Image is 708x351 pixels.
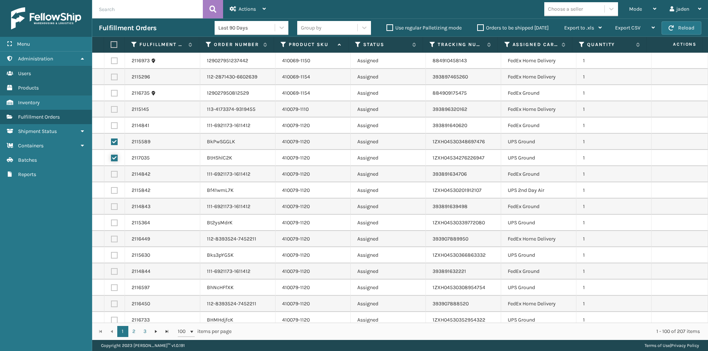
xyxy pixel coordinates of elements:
td: Assigned [351,117,426,134]
div: Group by [301,24,322,32]
td: 112-8393524-7452211 [200,231,275,247]
a: 410079-1120 [282,155,310,161]
a: 410079-1120 [282,203,310,210]
td: UPS 2nd Day Air [501,182,576,199]
a: 1ZXH04530366863332 [433,252,486,258]
a: 2114843 [132,203,150,210]
a: 410079-1120 [282,317,310,323]
td: 1 [576,134,652,150]
td: FedEx Ground [501,85,576,101]
td: BkPwSGGLK [200,134,275,150]
a: 2116450 [132,300,150,308]
a: 410069-1150 [282,57,310,64]
a: Privacy Policy [671,343,699,348]
td: 111-6921173-1611412 [200,199,275,215]
div: | [645,340,699,351]
a: 2116973 [132,57,150,64]
a: 1ZXH04534276226947 [433,155,485,161]
td: Bt2ysMdrK [200,215,275,231]
a: 2115145 [132,106,149,113]
label: Assigned Carrier Service [513,41,558,48]
span: Fulfillment Orders [18,114,60,120]
td: Assigned [351,69,426,85]
td: 1 [576,117,652,134]
td: 129027951237442 [200,53,275,69]
a: 1ZXH04530348697476 [433,138,485,145]
a: 884909175475 [433,90,467,96]
a: Go to the last page [162,326,173,337]
td: Assigned [351,296,426,312]
td: FedEx Ground [501,263,576,280]
div: Choose a seller [548,5,583,13]
td: 1 [576,280,652,296]
td: 113-4173374-9319455 [200,101,275,117]
span: Batches [18,157,37,163]
label: Orders to be shipped [DATE] [477,25,549,31]
h3: Fulfillment Orders [99,24,156,32]
td: Assigned [351,215,426,231]
td: 1 [576,296,652,312]
span: Go to the next page [153,329,159,334]
td: FedEx Home Delivery [501,69,576,85]
a: 410079-1120 [282,284,310,291]
a: 2 [128,326,139,337]
td: 1 [576,263,652,280]
a: 410069-1154 [282,90,310,96]
td: FedEx Ground [501,117,576,134]
a: 393896320162 [433,106,467,112]
a: 2115842 [132,187,150,194]
td: 1 [576,182,652,199]
a: 393907888520 [433,301,469,307]
a: 393891634706 [433,171,467,177]
a: 1ZXH04530352954322 [433,317,485,323]
a: 3 [139,326,150,337]
label: Quantity [587,41,632,48]
span: Containers [18,143,44,149]
a: 2116597 [132,284,150,291]
a: 410079-1120 [282,122,310,129]
td: FedEx Ground [501,166,576,182]
td: 112-8393524-7452211 [200,296,275,312]
span: Go to the last page [164,329,170,334]
a: 410079-1120 [282,252,310,258]
a: 1ZXH04530308954754 [433,284,485,291]
a: 410079-1120 [282,171,310,177]
td: 111-6921173-1611412 [200,117,275,134]
a: 410069-1154 [282,74,310,80]
td: Assigned [351,312,426,328]
a: 410079-1120 [282,220,310,226]
a: 393891632221 [433,268,466,274]
a: Go to the next page [150,326,162,337]
td: 1 [576,231,652,247]
td: FedEx Ground [501,199,576,215]
label: Status [363,41,409,48]
td: 1 [576,199,652,215]
td: UPS Ground [501,134,576,150]
span: Mode [629,6,642,12]
a: 2116735 [132,89,150,97]
a: 410079-1120 [282,138,310,145]
td: BhNcHFfXK [200,280,275,296]
a: 393891639498 [433,203,468,210]
a: 410079-1120 [282,301,310,307]
span: Actions [649,38,701,50]
a: 2116449 [132,235,150,243]
td: Assigned [351,101,426,117]
label: Product SKU [289,41,334,48]
td: UPS Ground [501,247,576,263]
a: 2115364 [132,219,150,227]
a: 2116733 [132,316,150,324]
a: 2115630 [132,252,150,259]
a: 393891640620 [433,122,467,129]
span: 100 [178,328,189,335]
td: Assigned [351,231,426,247]
a: 2115296 [132,73,150,81]
a: 884910458143 [433,57,467,64]
div: 1 - 100 of 207 items [242,328,700,335]
a: 393897465260 [433,74,468,80]
td: FedEx Home Delivery [501,231,576,247]
td: FedEx Home Delivery [501,101,576,117]
td: Assigned [351,53,426,69]
td: Assigned [351,263,426,280]
img: logo [11,7,81,29]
